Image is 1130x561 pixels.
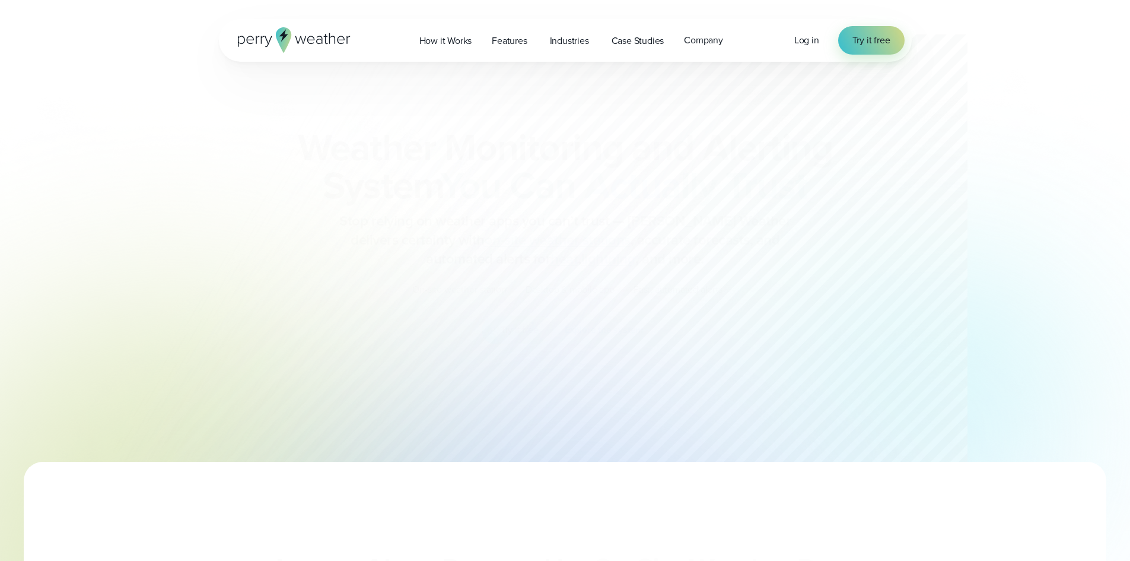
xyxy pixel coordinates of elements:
a: Log in [794,33,819,47]
a: Try it free [838,26,905,55]
span: Case Studies [612,34,664,48]
span: Features [492,34,527,48]
span: Company [684,33,723,47]
a: Case Studies [601,28,674,53]
span: How it Works [419,34,472,48]
span: Try it free [852,33,890,47]
span: Industries [550,34,589,48]
a: How it Works [409,28,482,53]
